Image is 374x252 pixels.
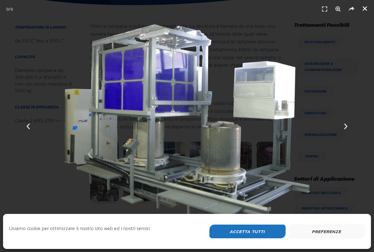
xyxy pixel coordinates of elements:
img: Forno-a-campana-MWS-High.png [62,21,313,231]
i: Schermo intero [320,5,329,14]
span: / [6,6,13,13]
button: Accetta Tutti [209,225,286,238]
i: Zoom [333,5,343,14]
a: Chiudi (Esc) [360,4,369,13]
span: 9 [10,5,13,12]
div: Usiamo cookie per ottimizzare il nostro sito web ed i nostri servizi. [9,225,151,237]
i: Condividi [347,5,356,14]
button: Preferenze [289,225,365,238]
span: 9 [6,5,9,12]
